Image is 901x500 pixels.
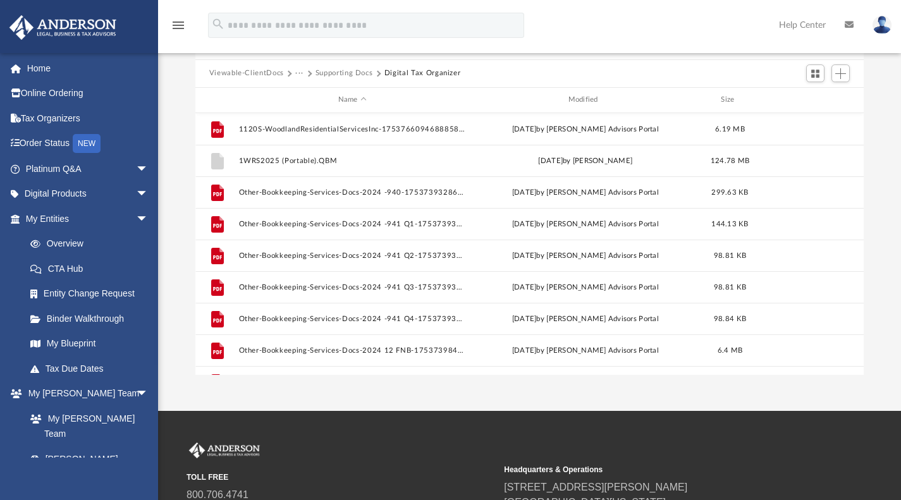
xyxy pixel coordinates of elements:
div: [DATE] by [PERSON_NAME] Advisors Portal [472,218,699,229]
small: Headquarters & Operations [504,464,812,475]
a: menu [171,24,186,33]
div: grid [195,113,864,375]
div: [DATE] by [PERSON_NAME] Advisors Portal [472,123,699,135]
a: Online Ordering [9,81,168,106]
img: Anderson Advisors Platinum Portal [6,15,120,40]
span: 98.84 KB [714,315,746,322]
small: TOLL FREE [187,472,495,483]
a: My [PERSON_NAME] Teamarrow_drop_down [9,381,161,406]
button: Add [831,64,850,82]
div: [DATE] by [PERSON_NAME] [472,155,699,166]
a: Binder Walkthrough [18,306,168,331]
a: Overview [18,231,168,257]
a: Tax Due Dates [18,356,168,381]
span: 124.78 MB [711,157,749,164]
button: Other-Bookkeeping-Services-Docs-2024 -941 Q4-17537393286887f0406f353.pdf [238,314,466,322]
a: Digital Productsarrow_drop_down [9,181,168,207]
div: Name [238,94,465,106]
div: id [761,94,849,106]
div: NEW [73,134,101,153]
div: [DATE] by [PERSON_NAME] Advisors Portal [472,281,699,293]
span: 299.63 KB [711,188,748,195]
a: CTA Hub [18,256,168,281]
span: 144.13 KB [711,220,748,227]
span: 98.81 KB [714,252,746,259]
button: Supporting Docs [316,68,373,79]
a: Entity Change Request [18,281,168,307]
button: 1WRS2025 (Portable).QBM [238,156,466,164]
a: Platinum Q&Aarrow_drop_down [9,156,168,181]
a: [STREET_ADDRESS][PERSON_NAME] [504,482,687,492]
button: ··· [295,68,303,79]
img: User Pic [873,16,892,34]
span: arrow_drop_down [136,381,161,407]
button: Other-Bookkeeping-Services-Docs-2024 -940-17537393286887f04071d3b.pdf [238,188,466,196]
span: arrow_drop_down [136,156,161,182]
button: Other-Bookkeeping-Services-Docs-2024 -941 Q1-17537393286887f0405ad65.pdf [238,219,466,228]
div: [DATE] by [PERSON_NAME] Advisors Portal [472,313,699,324]
div: Modified [471,94,699,106]
div: [DATE] by [PERSON_NAME] Advisors Portal [472,345,699,356]
img: Anderson Advisors Platinum Portal [187,442,262,459]
button: Other-Bookkeeping-Services-Docs-2024 -941 Q2-17537393286887f0406e12c.pdf [238,251,466,259]
a: My Blueprint [18,331,161,357]
a: My Entitiesarrow_drop_down [9,206,168,231]
button: Other-Bookkeeping-Services-Docs-2024 12 FNB-17537398436887f243205c1.pdf [238,346,466,354]
span: arrow_drop_down [136,206,161,232]
a: [PERSON_NAME] System [18,446,161,487]
button: Viewable-ClientDocs [209,68,284,79]
button: Digital Tax Organizer [384,68,461,79]
i: menu [171,18,186,33]
a: Home [9,56,168,81]
a: Order StatusNEW [9,131,168,157]
span: 6.19 MB [715,125,745,132]
button: Other-Bookkeeping-Services-Docs-2024 -941 Q3-17537393286887f0407098f.pdf [238,283,466,291]
a: My [PERSON_NAME] Team [18,406,155,446]
span: arrow_drop_down [136,181,161,207]
button: 1120S-WoodlandResidentialServicesInc-1753766094688858ce5a196.pdf [238,125,466,133]
a: Tax Organizers [9,106,168,131]
div: [DATE] by [PERSON_NAME] Advisors Portal [472,186,699,198]
div: [DATE] by [PERSON_NAME] Advisors Portal [472,250,699,261]
i: search [211,17,225,31]
span: 98.81 KB [714,283,746,290]
button: Switch to Grid View [806,64,825,82]
div: Size [704,94,755,106]
div: id [201,94,233,106]
span: 6.4 MB [717,346,742,353]
a: 800.706.4741 [187,489,248,500]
